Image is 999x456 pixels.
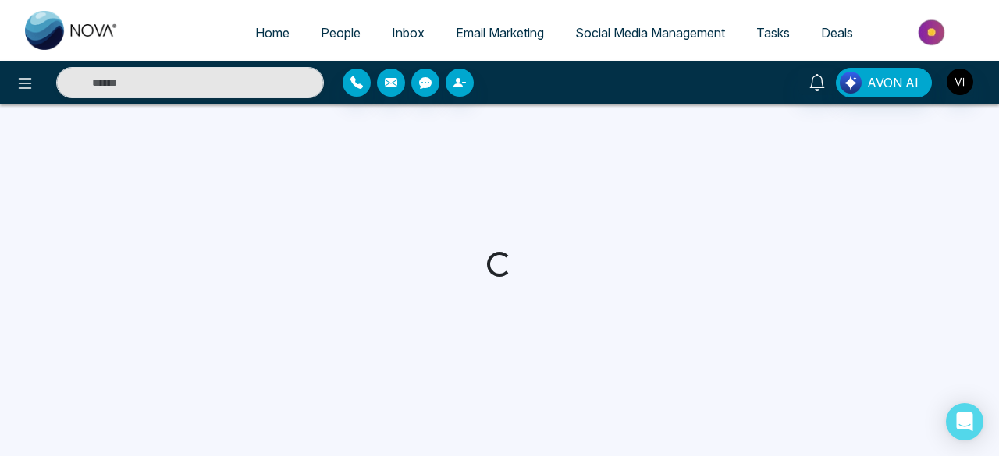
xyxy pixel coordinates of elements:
[840,72,862,94] img: Lead Flow
[947,69,973,95] img: User Avatar
[876,15,990,50] img: Market-place.gif
[946,403,983,440] div: Open Intercom Messenger
[25,11,119,50] img: Nova CRM Logo
[560,18,741,48] a: Social Media Management
[867,73,919,92] span: AVON AI
[741,18,805,48] a: Tasks
[440,18,560,48] a: Email Marketing
[255,25,290,41] span: Home
[305,18,376,48] a: People
[392,25,425,41] span: Inbox
[821,25,853,41] span: Deals
[836,68,932,97] button: AVON AI
[805,18,869,48] a: Deals
[456,25,544,41] span: Email Marketing
[376,18,440,48] a: Inbox
[321,25,361,41] span: People
[756,25,790,41] span: Tasks
[575,25,725,41] span: Social Media Management
[240,18,305,48] a: Home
